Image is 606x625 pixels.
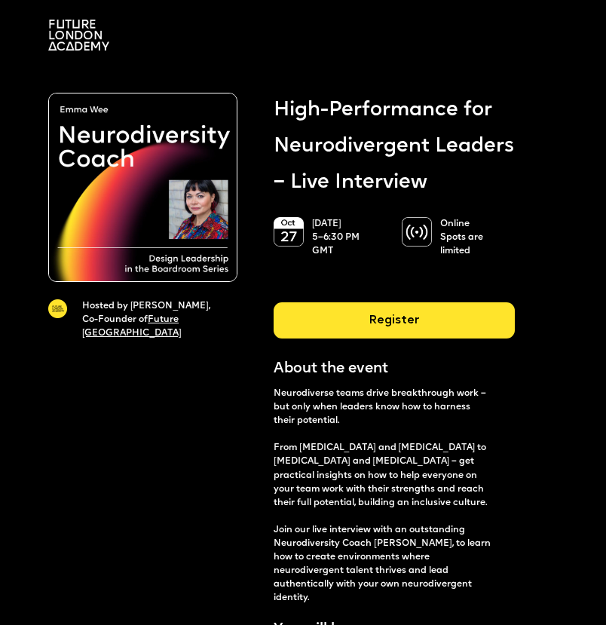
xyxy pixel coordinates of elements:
p: Online Spots are limited [440,217,507,258]
a: Register [274,302,515,351]
p: [DATE] 5–6:30 PM GMT [312,217,379,258]
p: Hosted by [PERSON_NAME], Co-Founder of [82,299,222,340]
img: A yellow circle with Future London Academy logo [48,299,67,318]
img: A logo saying in 3 lines: Future London Academy [48,20,109,51]
p: Neurodiverse teams drive breakthrough work – but only when leaders know how to harness their pote... [274,387,491,605]
p: About the event [274,359,515,379]
div: Register [274,302,515,339]
strong: High-Performance for Neurodivergent Leaders – Live Interview [274,93,515,202]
